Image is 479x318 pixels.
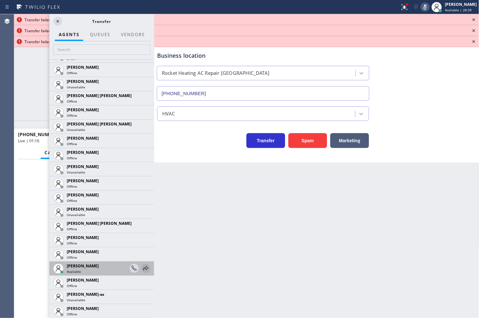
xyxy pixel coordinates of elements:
button: QUEUES [86,28,114,41]
span: [PERSON_NAME] [67,150,99,155]
span: Unavailable [67,170,85,174]
span: Offline [67,142,77,146]
span: Offline [67,241,77,245]
span: Live | 01:16 [18,138,39,144]
button: Consult [130,264,139,273]
span: [PERSON_NAME] [PERSON_NAME] [67,93,132,98]
button: Transfer [246,133,285,148]
span: [PERSON_NAME] [67,178,99,184]
span: [PERSON_NAME] [67,192,99,198]
span: AGENTS [59,32,79,37]
span: [PERSON_NAME] [67,277,99,283]
span: Transfer failed: Unknown error [25,28,80,34]
span: Offline [67,227,77,231]
span: Offline [67,198,77,203]
span: [PERSON_NAME] [67,306,99,311]
button: Vendors [117,28,149,41]
span: [PERSON_NAME] [67,263,99,269]
span: Transfer failed: Bad Request [25,17,75,23]
span: [PERSON_NAME] [67,164,99,169]
div: HVAC [162,110,175,117]
span: [PERSON_NAME] [67,107,99,113]
span: Available [67,269,81,274]
span: [PERSON_NAME] [67,79,99,84]
span: Unavailable [67,298,85,302]
button: Transfer [141,264,150,273]
span: Call [45,150,58,155]
div: [PERSON_NAME] [445,2,477,7]
div: Rocket Heating AC Repair [GEOGRAPHIC_DATA] [162,70,269,77]
span: Offline [67,113,77,118]
span: [PERSON_NAME] [67,235,99,240]
span: [PERSON_NAME] [67,65,99,70]
span: QUEUES [90,32,110,37]
span: [PERSON_NAME] [PERSON_NAME] [67,221,132,226]
span: [PERSON_NAME] [PERSON_NAME] [67,121,132,127]
span: Unavailable [67,213,85,217]
span: [PERSON_NAME] [67,249,99,254]
span: [PERSON_NAME]-as [67,292,104,297]
span: Transfer failed: Bad Request [25,39,75,45]
span: Unavailable [67,85,85,89]
span: Offline [67,283,77,288]
div: Business location [157,51,369,60]
input: Phone Number [157,86,369,101]
span: [PHONE_NUMBER] [18,131,59,137]
input: Search [53,45,150,55]
button: Spam [288,133,327,148]
span: Offline [67,255,77,260]
span: [PERSON_NAME] [67,206,99,212]
button: AGENTS [55,28,83,41]
span: Offline [67,156,77,160]
span: Transfer [93,19,111,24]
span: Available | 28:39 [445,8,472,12]
span: Offline [67,99,77,104]
span: [PERSON_NAME] [67,135,99,141]
button: Call [41,146,62,159]
button: Marketing [330,133,369,148]
span: Unavailable [67,127,85,132]
span: Offline [67,184,77,189]
button: Mute [421,3,430,12]
span: Offline [67,71,77,75]
span: Offline [67,312,77,316]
